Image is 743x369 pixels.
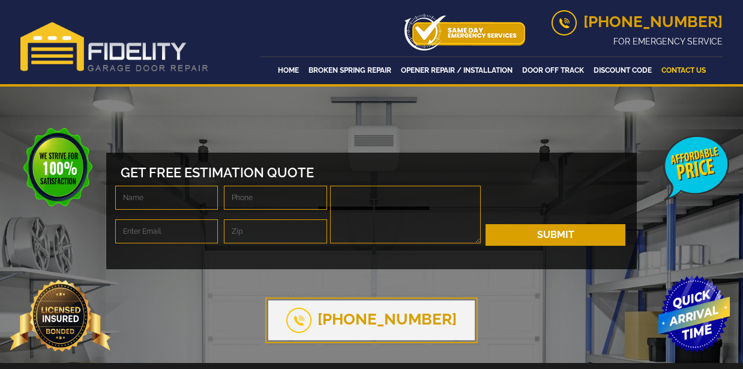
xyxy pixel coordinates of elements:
[552,13,723,31] a: [PHONE_NUMBER]
[274,62,302,79] a: Home
[224,219,326,243] input: Zip
[405,14,525,50] img: icon-top.png
[305,62,395,79] a: Broken Spring Repair
[286,308,311,333] img: call.png
[268,300,475,340] a: [PHONE_NUMBER]
[486,186,626,222] iframe: reCAPTCHA
[224,186,326,210] input: Phone
[115,186,218,210] input: Name
[552,10,577,35] img: call.png
[590,62,655,79] a: Discount Code
[112,165,631,180] h2: Get Free Estimation Quote
[486,224,625,246] button: Submit
[552,35,723,48] p: For Emergency Service
[519,62,588,79] a: Door Off Track
[397,62,516,79] a: Opener Repair / Installation
[115,219,218,243] input: Enter Email
[658,62,709,79] a: Contact Us
[20,22,209,74] img: Fidelity.png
